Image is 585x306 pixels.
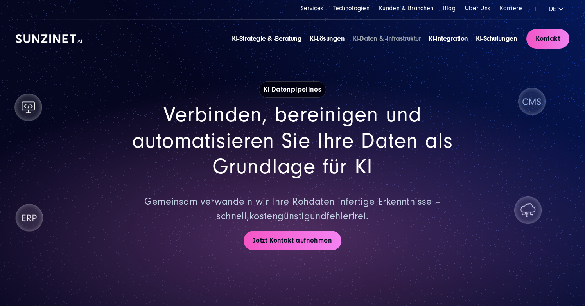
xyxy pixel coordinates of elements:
span: schnell [216,210,247,222]
a: KI-Daten & -Infrastruktur [353,34,421,43]
span: fertige [346,196,375,207]
h1: KI-Datenpipelines [259,81,326,98]
a: Jetzt Kontakt aufnehmen [244,231,341,250]
a: KI-Schulungen [476,34,517,43]
a: Kunden & Branchen [379,5,433,12]
a: KI-Strategie & -Beratung [232,34,301,43]
span: Erkenntnisse – [378,196,441,207]
span: Verbinden, bereinigen und automatisieren Sie Ihre Daten als Grundlage für KI [132,102,453,179]
img: SUNZINET AI Logo [16,34,82,43]
span: , [247,210,249,222]
a: Kontakt [526,29,569,49]
span: und [310,210,327,222]
div: Navigation Menu [232,34,517,44]
a: Services [301,5,324,12]
span: fehlerfrei. [327,210,368,222]
a: KI-Integration [429,34,468,43]
span: Gemeinsam verwandeln wir Ihre Rohdaten in [144,196,345,207]
a: Technologien [333,5,370,12]
a: Über Uns [465,5,491,12]
a: KI-Lösungen [310,34,345,43]
span: kostengünstig [249,210,310,222]
div: Navigation Menu [301,4,522,13]
a: Blog [443,5,456,12]
a: Karriere [500,5,522,12]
